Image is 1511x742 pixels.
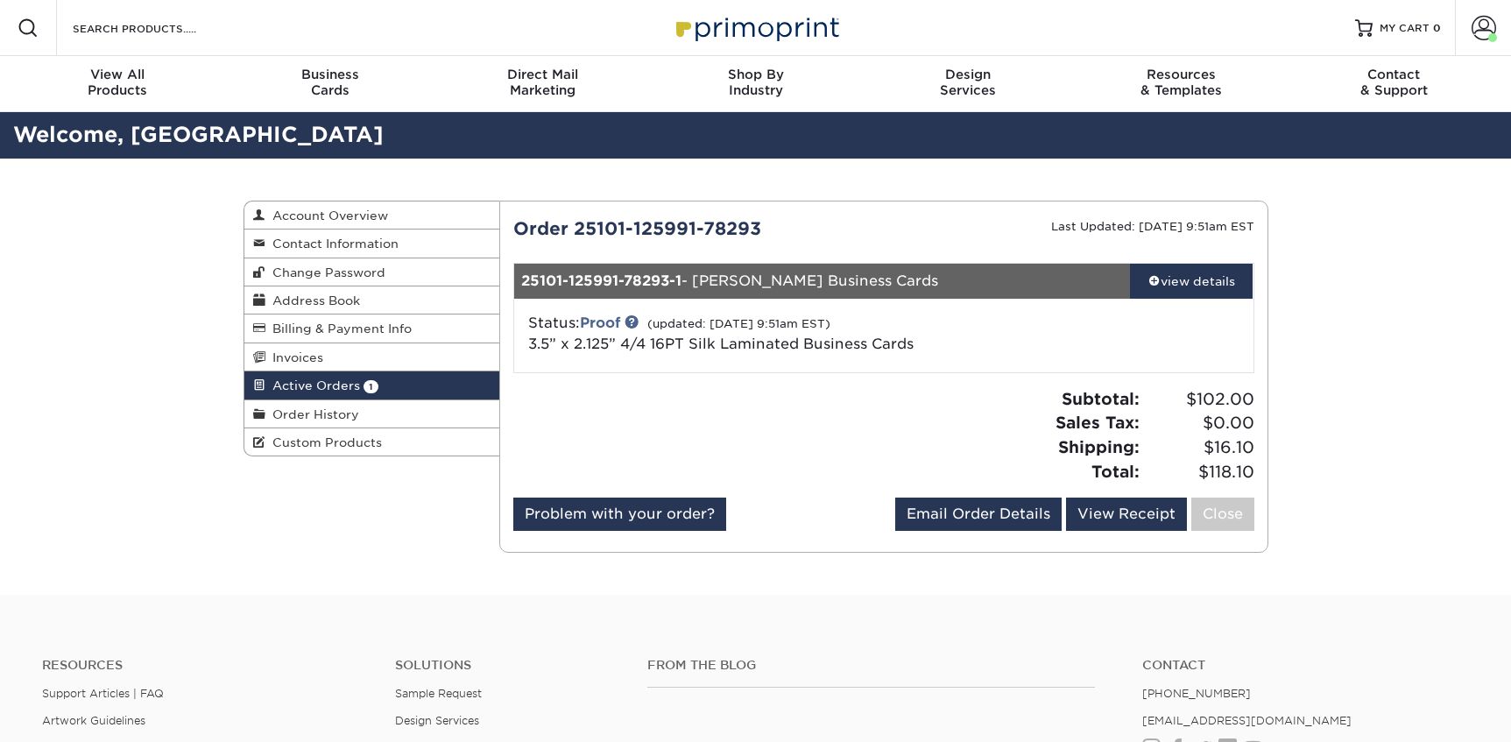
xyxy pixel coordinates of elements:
a: Support Articles | FAQ [42,687,164,700]
strong: Subtotal: [1062,389,1140,408]
span: $16.10 [1145,435,1254,460]
strong: Sales Tax: [1056,413,1140,432]
span: Contact [1288,67,1500,82]
span: Invoices [265,350,323,364]
img: Primoprint [668,9,844,46]
span: 3.5” x 2.125” 4/4 16PT Silk Laminated Business Cards [528,336,914,352]
a: BusinessCards [223,56,436,112]
span: 0 [1433,22,1441,34]
div: Order 25101-125991-78293 [500,216,884,242]
h4: From the Blog [647,658,1095,673]
h4: Resources [42,658,369,673]
h4: Solutions [395,658,621,673]
a: Email Order Details [895,498,1062,531]
a: DesignServices [862,56,1075,112]
strong: 25101-125991-78293-1 [521,272,681,289]
a: Account Overview [244,201,500,230]
span: Resources [1075,67,1288,82]
a: Custom Products [244,428,500,456]
div: Marketing [436,67,649,98]
a: View Receipt [1066,498,1187,531]
span: Custom Products [265,435,382,449]
a: Address Book [244,286,500,314]
div: & Support [1288,67,1500,98]
a: Proof [580,314,620,331]
a: Design Services [395,714,479,727]
div: & Templates [1075,67,1288,98]
div: Status: [515,313,1006,355]
a: Invoices [244,343,500,371]
a: Sample Request [395,687,482,700]
div: view details [1130,272,1253,290]
div: Cards [223,67,436,98]
span: Change Password [265,265,385,279]
span: Design [862,67,1075,82]
span: Billing & Payment Info [265,322,412,336]
a: [PHONE_NUMBER] [1142,687,1251,700]
a: Contact [1142,658,1469,673]
span: MY CART [1380,21,1430,36]
a: Active Orders 1 [244,371,500,399]
a: Contact Information [244,230,500,258]
div: Products [11,67,224,98]
small: Last Updated: [DATE] 9:51am EST [1051,220,1254,233]
div: - [PERSON_NAME] Business Cards [514,264,1130,299]
a: Shop ByIndustry [649,56,862,112]
span: Direct Mail [436,67,649,82]
span: Business [223,67,436,82]
span: Account Overview [265,208,388,223]
span: $102.00 [1145,387,1254,412]
span: Active Orders [265,378,360,392]
span: Order History [265,407,359,421]
span: 1 [364,380,378,393]
strong: Shipping: [1058,437,1140,456]
div: Industry [649,67,862,98]
div: Services [862,67,1075,98]
span: View All [11,67,224,82]
a: Artwork Guidelines [42,714,145,727]
a: Resources& Templates [1075,56,1288,112]
span: $118.10 [1145,460,1254,484]
a: Direct MailMarketing [436,56,649,112]
a: Billing & Payment Info [244,314,500,343]
span: Contact Information [265,237,399,251]
a: Close [1191,498,1254,531]
a: Order History [244,400,500,428]
a: Contact& Support [1288,56,1500,112]
a: Change Password [244,258,500,286]
strong: Total: [1091,462,1140,481]
a: Problem with your order? [513,498,726,531]
span: $0.00 [1145,411,1254,435]
span: Address Book [265,293,360,307]
input: SEARCH PRODUCTS..... [71,18,242,39]
a: View AllProducts [11,56,224,112]
span: Shop By [649,67,862,82]
small: (updated: [DATE] 9:51am EST) [647,317,830,330]
a: [EMAIL_ADDRESS][DOMAIN_NAME] [1142,714,1352,727]
a: view details [1130,264,1253,299]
